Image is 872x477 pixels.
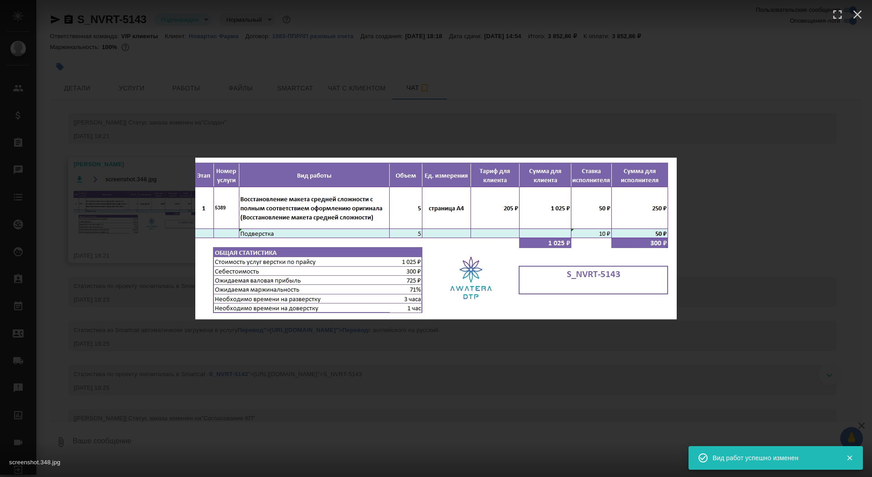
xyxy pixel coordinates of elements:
div: Вид работ успешно изменен [713,453,832,462]
span: screenshot.348.jpg [9,459,60,466]
img: screenshot.348.jpg [195,158,677,319]
button: Enter fullscreen (f) [827,5,847,25]
button: Close (esc) [847,5,867,25]
button: Закрыть [840,454,859,462]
